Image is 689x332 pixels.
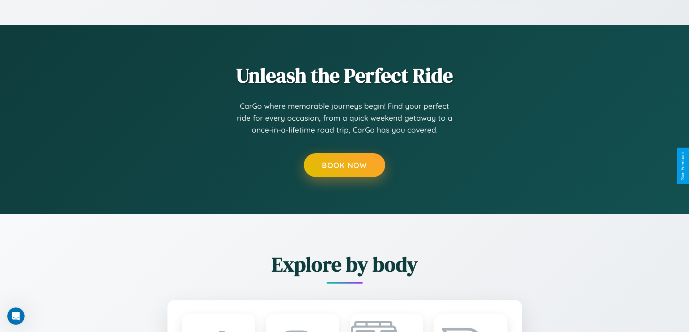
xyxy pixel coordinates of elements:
[7,307,25,325] iframe: Intercom live chat
[128,61,562,89] h2: Unleash the Perfect Ride
[304,153,385,177] button: Book Now
[680,151,685,181] div: Give Feedback
[128,250,562,278] h2: Explore by body
[236,100,453,136] p: CarGo where memorable journeys begin! Find your perfect ride for every occasion, from a quick wee...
